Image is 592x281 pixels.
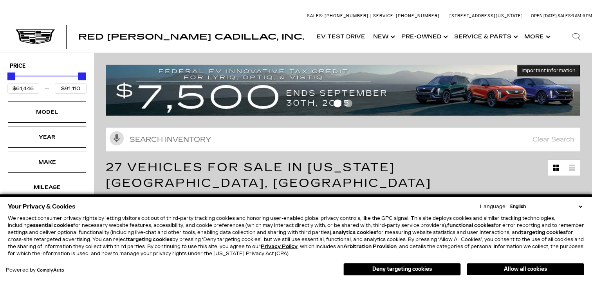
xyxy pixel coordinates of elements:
[343,263,461,276] button: Deny targeting cookies
[334,100,341,107] span: Go to slide 1
[78,32,304,42] span: Red [PERSON_NAME] Cadillac, Inc.
[27,158,67,167] div: Make
[450,21,520,53] a: Service & Parts
[307,14,370,18] a: Sales: [PHONE_NUMBER]
[8,152,86,173] div: MakeMake
[373,13,395,18] span: Service:
[517,65,580,76] button: Important Information
[8,127,86,148] div: YearYear
[345,100,352,107] span: Go to slide 2
[8,177,86,198] div: MileageMileage
[78,73,86,80] div: Maximum Price
[106,160,431,190] span: 27 Vehicles for Sale in [US_STATE][GEOGRAPHIC_DATA], [GEOGRAPHIC_DATA]
[370,14,442,18] a: Service: [PHONE_NUMBER]
[313,21,369,53] a: EV Test Drive
[261,244,298,249] a: Privacy Policy
[106,65,580,116] img: vrp-tax-ending-august-version
[447,223,494,228] strong: functional cookies
[7,73,15,80] div: Minimum Price
[30,223,73,228] strong: essential cookies
[572,13,592,18] span: 9 AM-6 PM
[55,83,87,94] input: Maximum
[16,29,55,44] img: Cadillac Dark Logo with Cadillac White Text
[522,67,576,74] span: Important Information
[78,33,304,41] a: Red [PERSON_NAME] Cadillac, Inc.
[27,108,67,116] div: Model
[307,13,323,18] span: Sales:
[128,237,172,242] strong: targeting cookies
[8,215,584,257] p: We respect consumer privacy rights by letting visitors opt out of third-party tracking cookies an...
[325,13,368,18] span: [PHONE_NUMBER]
[10,63,84,70] h5: Price
[6,268,64,273] div: Powered by
[467,263,584,275] button: Allow all cookies
[37,268,64,273] a: ComplyAuto
[27,133,67,141] div: Year
[8,201,76,212] span: Your Privacy & Cookies
[508,203,584,210] select: Language Select
[369,21,397,53] a: New
[27,183,67,192] div: Mileage
[449,13,523,18] a: [STREET_ADDRESS][US_STATE]
[480,204,507,209] div: Language:
[110,131,124,145] svg: Click to toggle on voice search
[7,70,87,94] div: Price
[7,83,39,94] input: Minimum
[8,102,86,123] div: ModelModel
[396,13,440,18] span: [PHONE_NUMBER]
[521,230,566,235] strong: targeting cookies
[343,244,397,249] strong: Arbitration Provision
[397,21,450,53] a: Pre-Owned
[531,13,557,18] span: Open [DATE]
[332,230,376,235] strong: analytics cookies
[106,127,580,152] input: Search Inventory
[558,13,572,18] span: Sales:
[520,21,553,53] button: More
